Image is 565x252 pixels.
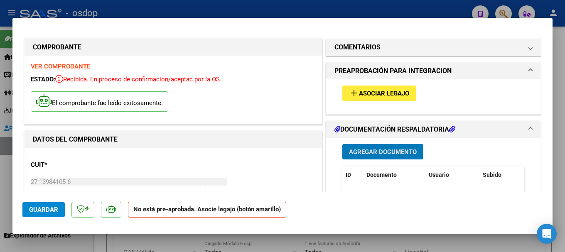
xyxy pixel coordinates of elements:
[425,166,479,184] datatable-header-cell: Usuario
[346,171,351,178] span: ID
[334,42,381,52] h1: COMENTARIOS
[349,88,359,98] mat-icon: add
[22,202,65,217] button: Guardar
[359,90,409,98] span: Asociar Legajo
[429,171,449,178] span: Usuario
[334,66,452,76] h1: PREAPROBACIÓN PARA INTEGRACION
[342,86,416,101] button: Asociar Legajo
[326,39,540,56] mat-expansion-panel-header: COMENTARIOS
[29,206,58,213] span: Guardar
[479,166,521,184] datatable-header-cell: Subido
[342,166,363,184] datatable-header-cell: ID
[326,79,540,114] div: PREAPROBACIÓN PARA INTEGRACION
[483,171,501,178] span: Subido
[521,166,563,184] datatable-header-cell: Acción
[537,224,557,244] div: Open Intercom Messenger
[326,121,540,138] mat-expansion-panel-header: DOCUMENTACIÓN RESPALDATORIA
[31,160,116,170] p: CUIT
[128,202,286,218] strong: No está pre-aprobada. Asocie legajo (botón amarillo)
[31,63,90,70] a: VER COMPROBANTE
[366,171,397,178] span: Documento
[363,166,425,184] datatable-header-cell: Documento
[33,135,118,143] strong: DATOS DEL COMPROBANTE
[31,76,55,83] span: ESTADO:
[33,43,81,51] strong: COMPROBANTE
[334,125,455,135] h1: DOCUMENTACIÓN RESPALDATORIA
[326,63,540,79] mat-expansion-panel-header: PREAPROBACIÓN PARA INTEGRACION
[55,76,221,83] span: Recibida. En proceso de confirmacion/aceptac por la OS.
[342,144,423,159] button: Agregar Documento
[349,148,417,156] span: Agregar Documento
[31,91,168,112] p: El comprobante fue leído exitosamente.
